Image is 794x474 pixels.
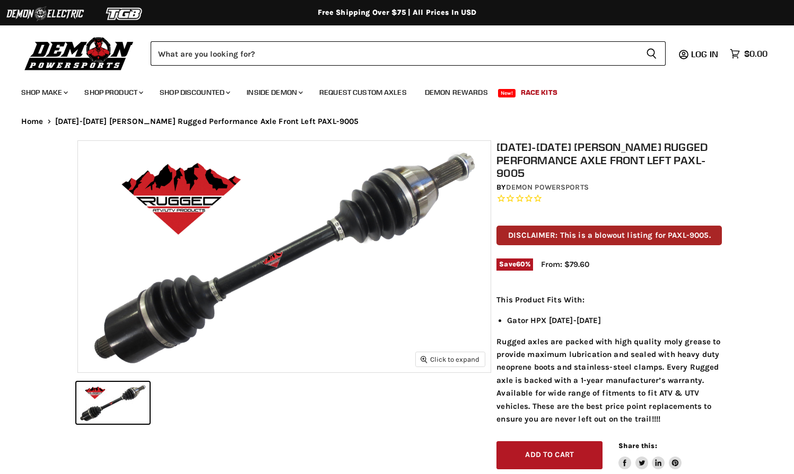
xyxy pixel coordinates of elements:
a: Home [21,117,43,126]
button: Click to expand [416,352,485,366]
img: Demon Electric Logo 2 [5,4,85,24]
p: DISCLAIMER: This is a blowout listing for PAXL-9005. [496,226,722,245]
p: This Product Fits With: [496,293,722,306]
aside: Share this: [618,441,682,469]
span: New! [498,89,516,97]
a: Shop Product [76,82,150,103]
ul: Main menu [13,77,765,103]
img: TGB Logo 2 [85,4,164,24]
span: $0.00 [744,49,767,59]
a: Shop Discounted [152,82,237,103]
form: Product [151,41,666,66]
div: Rugged axles are packed with high quality moly grease to provide maximum lubrication and sealed w... [496,293,722,425]
li: Gator HPX [DATE]-[DATE] [507,314,722,327]
span: Save % [496,258,533,270]
h1: [DATE]-[DATE] [PERSON_NAME] Rugged Performance Axle Front Left PAXL-9005 [496,140,722,180]
span: Add to cart [525,450,574,459]
span: Share this: [618,442,657,450]
input: Search [151,41,638,66]
a: Race Kits [513,82,565,103]
a: Shop Make [13,82,74,103]
img: 2010-2013 John Deere Rugged Performance Axle Front Left PAXL-9005 [78,141,490,372]
a: Inside Demon [239,82,309,103]
span: Click to expand [421,355,479,363]
button: Search [638,41,666,66]
a: $0.00 [725,46,773,61]
span: 60 [516,260,525,268]
span: Log in [691,49,718,59]
button: 2010-2013 John Deere Rugged Performance Axle Front Left PAXL-9005 thumbnail [76,382,150,424]
a: Request Custom Axles [311,82,415,103]
a: Log in [686,49,725,59]
span: [DATE]-[DATE] [PERSON_NAME] Rugged Performance Axle Front Left PAXL-9005 [55,117,359,126]
button: Add to cart [496,441,603,469]
img: Demon Powersports [21,34,137,72]
a: Demon Rewards [417,82,496,103]
a: Demon Powersports [506,183,589,192]
span: Rated 0.0 out of 5 stars 0 reviews [496,193,722,204]
span: From: $79.60 [541,260,589,269]
div: by [496,182,722,193]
